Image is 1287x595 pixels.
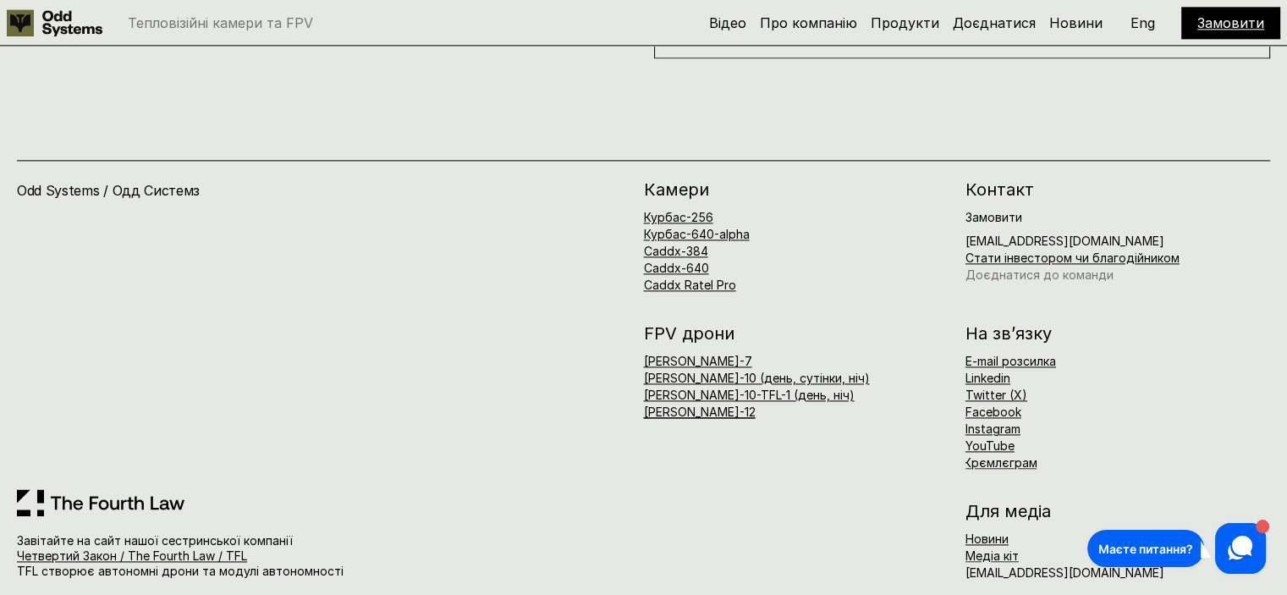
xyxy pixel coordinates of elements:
[871,14,939,31] a: Продукти
[644,354,752,368] a: [PERSON_NAME]-7
[17,533,461,580] p: Завітайте на сайт нашої сестринської компанії TFL створює автономні дрони та модулі автономності
[965,421,1020,436] a: Instagram
[644,388,855,402] a: [PERSON_NAME]-10-TFL-1 (день, ніч)
[17,181,401,200] h4: Odd Systems / Одд Системз
[965,567,1164,579] h6: [EMAIL_ADDRESS][DOMAIN_NAME]
[644,181,949,198] h2: Камери
[644,325,949,342] h2: FPV дрони
[644,278,736,292] a: Caddx Ratel Pro
[644,371,870,385] a: [PERSON_NAME]-10 (день, сутінки, ніч)
[965,251,1180,265] a: Стати інвестором чи благодійником
[964,455,1037,470] a: Крємлєграм
[1197,14,1264,31] a: Замовити
[709,14,746,31] a: Відео
[965,438,1015,453] a: YouTube
[644,227,750,241] a: Курбас-640-alpha
[965,503,1270,520] h2: Для медіа
[965,388,1027,402] a: Twitter (X)
[953,14,1036,31] a: Доєднатися
[965,210,1022,224] a: Замовити
[965,181,1270,198] h2: Контакт
[965,354,1056,368] a: E-mail розсилка
[965,267,1114,282] a: Доєднатися до команди
[965,405,1021,419] a: Facebook
[128,16,313,30] p: Тепловізійні камери та FPV
[644,210,713,224] a: Курбас-256
[644,261,709,275] a: Caddx-640
[965,212,1164,247] h6: [EMAIL_ADDRESS][DOMAIN_NAME]
[760,14,857,31] a: Про компанію
[17,548,247,563] a: Четвертий Закон / The Fourth Law / TFL
[1083,519,1270,578] iframe: HelpCrunch
[1049,14,1103,31] a: Новини
[644,244,708,258] a: Caddx-384
[965,548,1019,563] a: Медіа кіт
[965,371,1010,385] a: Linkedin
[912,30,1011,47] span: Читати більше
[644,405,756,419] a: [PERSON_NAME]-12
[1130,16,1155,30] p: Eng
[965,325,1052,342] h2: На зв’язку
[965,532,1009,546] a: Новини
